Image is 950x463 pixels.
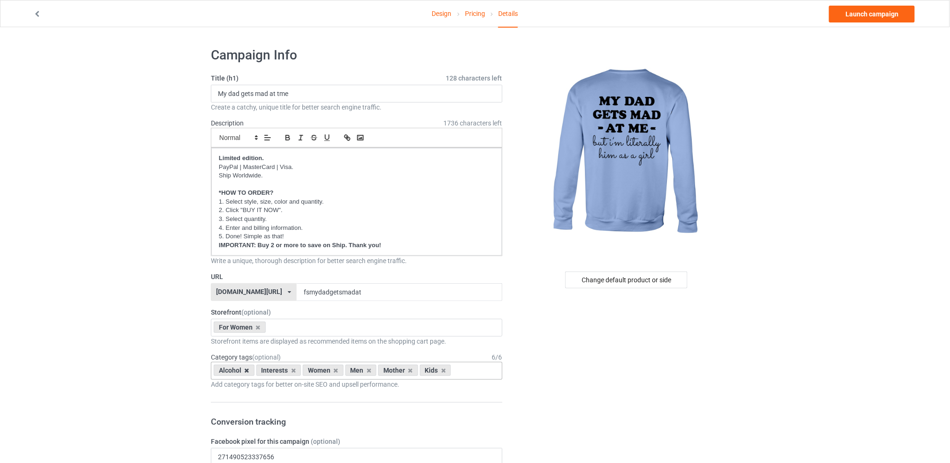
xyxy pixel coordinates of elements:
[219,163,494,172] p: PayPal | MasterCard | Visa.
[211,256,502,265] div: Write a unique, thorough description for better search engine traffic.
[303,365,344,376] div: Women
[217,288,283,295] div: [DOMAIN_NAME][URL]
[444,118,502,128] span: 1736 characters left
[211,380,502,389] div: Add category tags for better on-site SEO and upsell performance.
[219,206,494,215] p: 2. Click "BUY IT NOW".
[211,308,502,317] label: Storefront
[219,215,494,224] p: 3. Select quantity.
[211,416,502,427] h3: Conversion tracking
[219,198,494,206] p: 1. Select style, size, color and quantity.
[211,47,502,64] h1: Campaign Info
[432,0,452,27] a: Design
[211,119,244,127] label: Description
[214,365,254,376] div: Alcohol
[219,224,494,233] p: 4. Enter and billing information.
[498,0,518,28] div: Details
[211,437,502,446] label: Facebook pixel for this campaign
[211,272,502,281] label: URL
[565,272,688,288] div: Change default product or side
[211,353,281,362] label: Category tags
[378,365,418,376] div: Mother
[219,154,264,162] strong: Limited edition.
[219,242,381,249] strong: IMPORTANT: Buy 2 or more to save on Ship. Thank you!
[492,353,502,362] div: 6 / 6
[211,337,502,346] div: Storefront items are displayed as recommended items on the shopping cart page.
[211,103,502,112] div: Create a catchy, unique title for better search engine traffic.
[252,353,281,361] span: (optional)
[256,365,301,376] div: Interests
[211,73,502,83] label: Title (h1)
[214,322,266,333] div: For Women
[829,6,915,22] a: Launch campaign
[465,0,485,27] a: Pricing
[446,73,502,83] span: 128 characters left
[219,189,274,196] strong: *HOW TO ORDER?
[420,365,451,376] div: Kids
[241,309,271,316] span: (optional)
[345,365,377,376] div: Men
[311,438,340,445] span: (optional)
[219,232,494,241] p: 5. Done! Simple as that!
[219,171,494,180] p: Ship Worldwide.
